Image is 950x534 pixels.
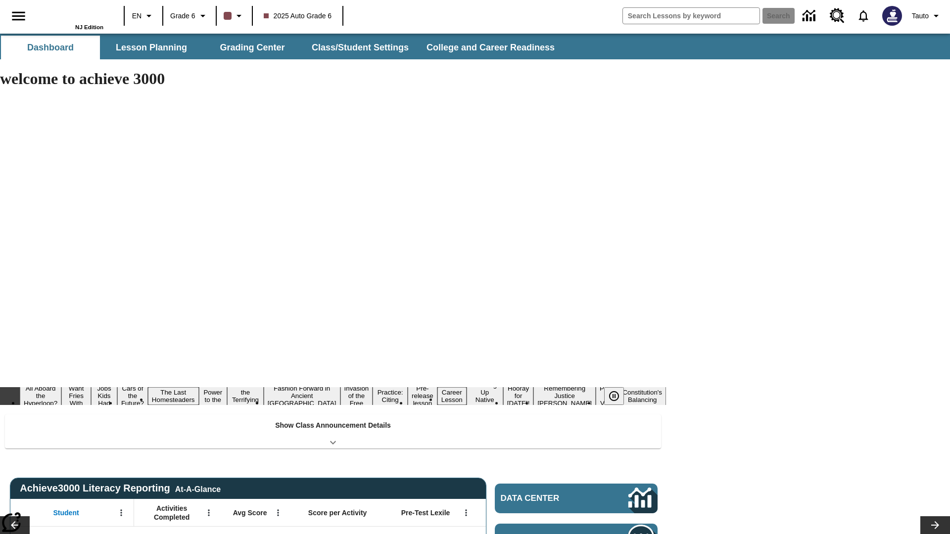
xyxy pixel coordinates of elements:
input: search field [623,8,760,24]
span: Avg Score [233,508,267,517]
button: Open Menu [114,505,129,520]
button: Slide 7 Attack of the Terrifying Tomatoes [227,380,264,412]
span: Student [53,508,79,517]
button: Open Menu [271,505,285,520]
button: Language: EN, Select a language [128,7,159,25]
span: EN [132,11,142,21]
button: Profile/Settings [908,7,946,25]
a: Data Center [495,484,658,513]
button: Slide 2 Do You Want Fries With That? [61,376,91,416]
button: Slide 3 Dirty Jobs Kids Had To Do [91,376,117,416]
button: Slide 16 Point of View [596,383,618,408]
button: Pause [604,387,624,405]
a: Home [39,4,103,24]
button: Slide 13 Cooking Up Native Traditions [467,380,503,412]
button: Select a new avatar [876,3,908,29]
button: Lesson carousel, Next [920,516,950,534]
span: Data Center [501,493,594,503]
span: NJ Edition [75,24,103,30]
button: Class color is dark brown. Change class color [220,7,249,25]
a: Notifications [851,3,876,29]
div: Pause [604,387,634,405]
button: Slide 6 Solar Power to the People [199,380,228,412]
button: Slide 12 Career Lesson [437,387,467,405]
span: Tauto [912,11,929,21]
span: Score per Activity [308,508,367,517]
div: Home [39,3,103,30]
button: Grade: Grade 6, Select a grade [166,7,213,25]
button: Slide 17 The Constitution's Balancing Act [618,380,666,412]
button: Dashboard [1,36,100,59]
img: Avatar [882,6,902,26]
button: Slide 4 Cars of the Future? [117,383,148,408]
button: Slide 5 The Last Homesteaders [148,387,199,405]
button: Open Menu [459,505,474,520]
span: Achieve3000 Literacy Reporting [20,483,221,494]
button: Open Menu [201,505,216,520]
span: Pre-Test Lexile [401,508,450,517]
button: Slide 9 The Invasion of the Free CD [340,376,373,416]
span: Grade 6 [170,11,195,21]
button: Class/Student Settings [304,36,417,59]
button: Slide 10 Mixed Practice: Citing Evidence [373,380,408,412]
a: Data Center [797,2,824,30]
button: Slide 11 Pre-release lesson [408,383,437,408]
p: Show Class Announcement Details [275,420,391,431]
button: Grading Center [203,36,302,59]
button: Lesson Planning [102,36,201,59]
span: Activities Completed [139,504,204,522]
button: Slide 15 Remembering Justice O'Connor [533,383,596,408]
a: Resource Center, Will open in new tab [824,2,851,29]
button: Slide 8 Fashion Forward in Ancient Rome [264,383,340,408]
span: 2025 Auto Grade 6 [264,11,332,21]
button: Slide 1 All Aboard the Hyperloop? [20,383,61,408]
div: At-A-Glance [175,483,221,494]
button: College and Career Readiness [419,36,563,59]
button: Slide 14 Hooray for Constitution Day! [503,383,534,408]
button: Open side menu [4,1,33,31]
div: Show Class Announcement Details [5,414,661,448]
